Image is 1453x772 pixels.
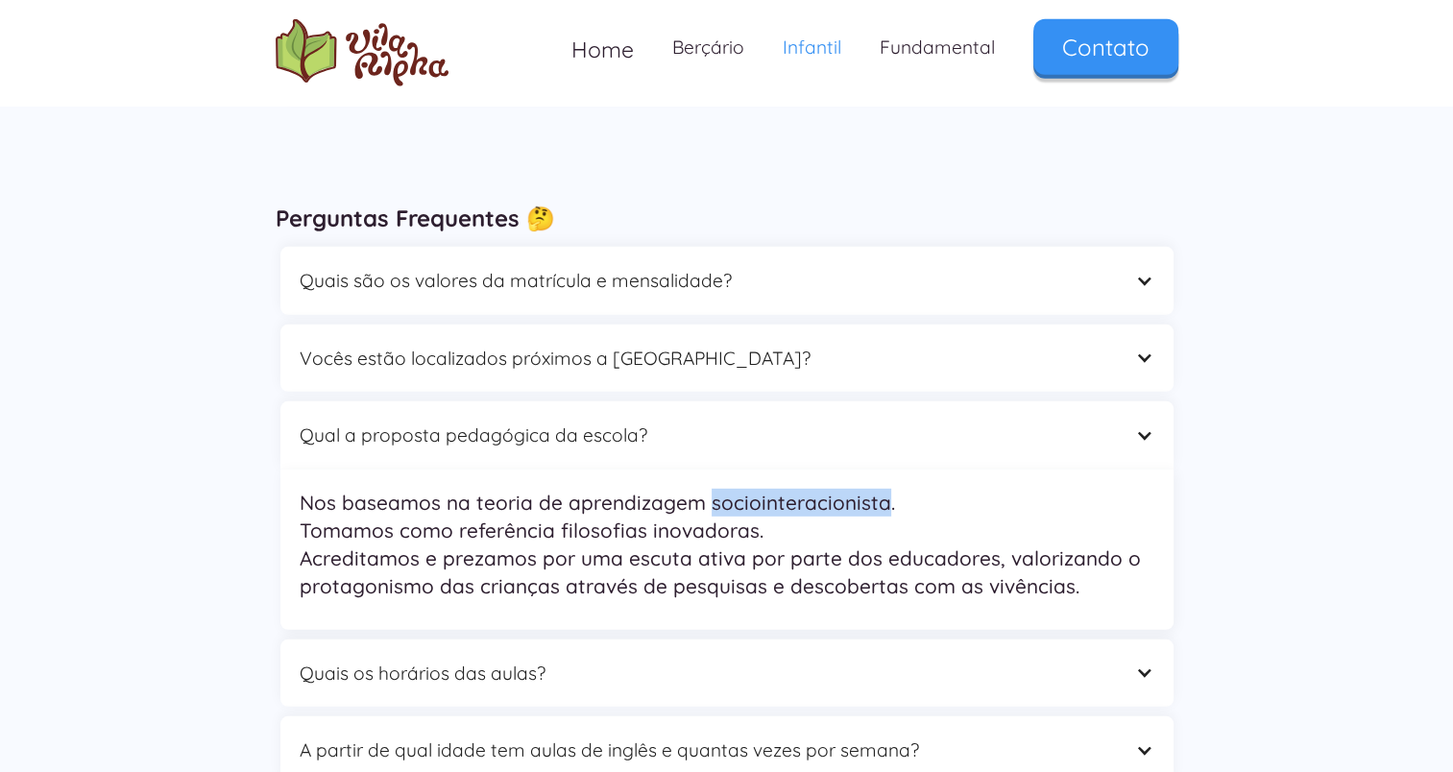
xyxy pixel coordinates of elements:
a: Contato [1033,19,1178,75]
nav: Qual a proposta pedagógica da escola? [280,470,1174,630]
div: A partir de qual idade tem aulas de inglês e quantas vezes por semana? [300,736,1116,765]
div: Quais os horários das aulas? [300,659,1116,688]
p: Nos baseamos na teoria de aprendizagem sociointeracionista. Tomamos como referência filosofias in... [300,489,1154,601]
a: Infantil [763,19,860,76]
div: Qual a proposta pedagógica da escola? [280,401,1174,470]
div: Vocês estão localizados próximos a [GEOGRAPHIC_DATA]? [300,344,1116,374]
img: logo Escola Vila Alpha [276,19,448,86]
a: Berçário [653,19,763,76]
a: home [276,19,448,86]
div: Quais são os valores da matrícula e mensalidade? [280,247,1174,315]
h3: Perguntas Frequentes 🤔 [276,204,1178,232]
div: Vocês estão localizados próximos a [GEOGRAPHIC_DATA]? [280,325,1174,393]
a: Fundamental [860,19,1014,76]
div: Quais os horários das aulas? [280,639,1174,708]
span: Home [571,36,634,63]
div: Quais são os valores da matrícula e mensalidade? [300,266,1116,296]
div: Qual a proposta pedagógica da escola? [300,421,1116,450]
a: Home [552,19,653,80]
